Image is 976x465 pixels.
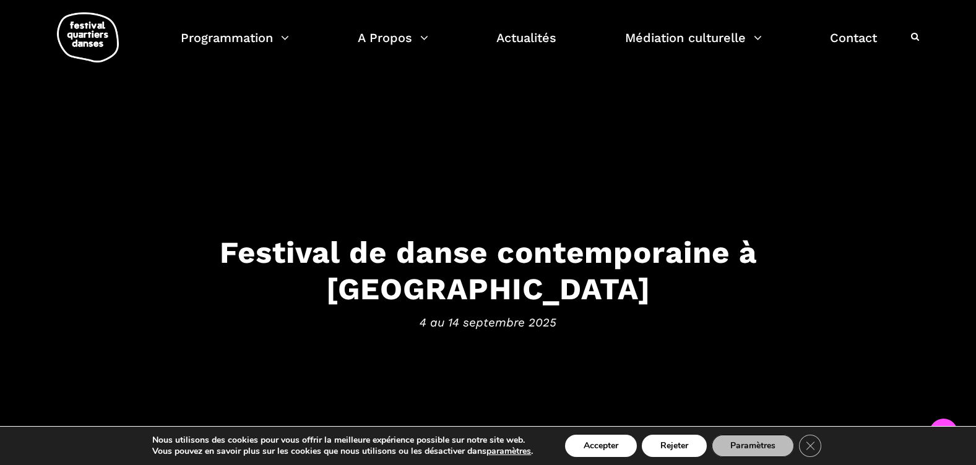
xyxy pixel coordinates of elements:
[181,27,289,64] a: Programmation
[712,435,794,457] button: Paramètres
[565,435,637,457] button: Accepter
[105,313,872,331] span: 4 au 14 septembre 2025
[642,435,707,457] button: Rejeter
[625,27,762,64] a: Médiation culturelle
[799,435,821,457] button: Close GDPR Cookie Banner
[358,27,428,64] a: A Propos
[105,234,872,307] h3: Festival de danse contemporaine à [GEOGRAPHIC_DATA]
[152,435,533,446] p: Nous utilisons des cookies pour vous offrir la meilleure expérience possible sur notre site web.
[830,27,877,64] a: Contact
[486,446,531,457] button: paramètres
[152,446,533,457] p: Vous pouvez en savoir plus sur les cookies que nous utilisons ou les désactiver dans .
[496,27,556,64] a: Actualités
[57,12,119,62] img: logo-fqd-med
